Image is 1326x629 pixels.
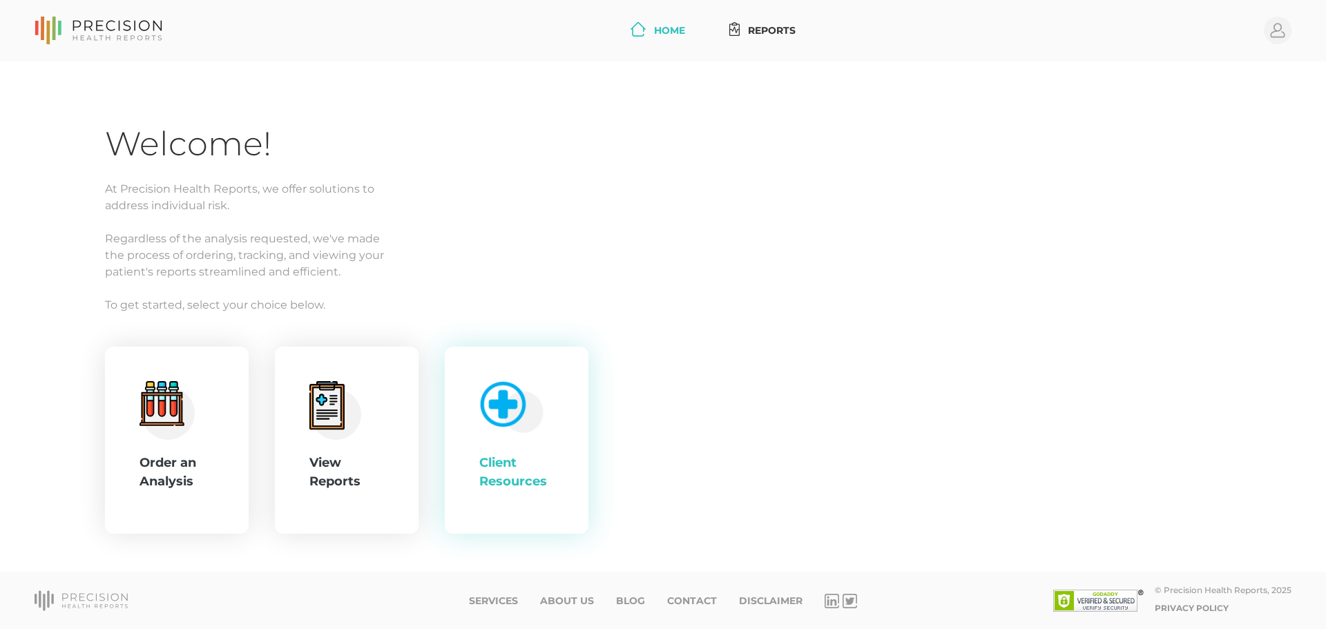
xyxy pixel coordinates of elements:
[479,454,554,491] div: Client Resources
[140,454,214,491] div: Order an Analysis
[540,595,594,607] a: About Us
[616,595,645,607] a: Blog
[1053,590,1144,612] img: SSL site seal - click to verify
[625,18,691,43] a: Home
[1155,585,1291,595] div: © Precision Health Reports, 2025
[469,595,518,607] a: Services
[739,595,803,607] a: Disclaimer
[105,231,1221,280] p: Regardless of the analysis requested, we've made the process of ordering, tracking, and viewing y...
[309,454,384,491] div: View Reports
[473,375,544,434] img: client-resource.c5a3b187.png
[1155,603,1229,613] a: Privacy Policy
[667,595,717,607] a: Contact
[105,297,1221,313] p: To get started, select your choice below.
[724,18,802,43] a: Reports
[105,124,1221,164] h1: Welcome!
[105,181,1221,214] p: At Precision Health Reports, we offer solutions to address individual risk.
